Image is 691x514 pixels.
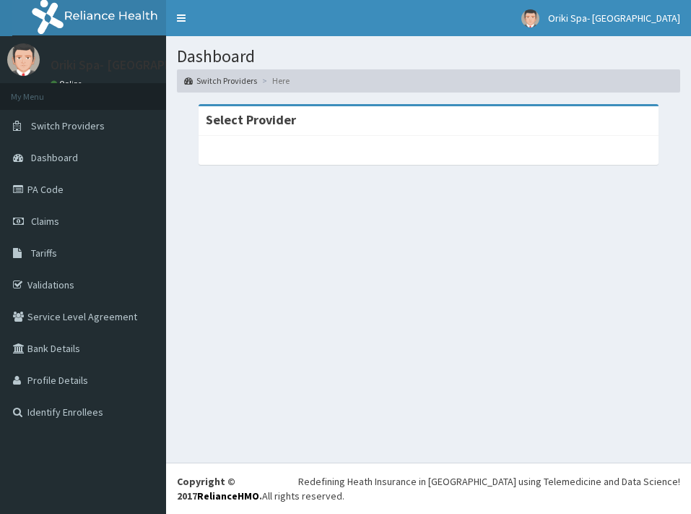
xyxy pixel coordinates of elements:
[177,475,262,502] strong: Copyright © 2017 .
[298,474,680,489] div: Redefining Heath Insurance in [GEOGRAPHIC_DATA] using Telemedicine and Data Science!
[197,489,259,502] a: RelianceHMO
[521,9,539,27] img: User Image
[31,247,57,260] span: Tariffs
[206,111,296,128] strong: Select Provider
[31,215,59,228] span: Claims
[31,151,78,164] span: Dashboard
[31,119,105,132] span: Switch Providers
[258,74,290,87] li: Here
[177,47,680,66] h1: Dashboard
[7,43,40,76] img: User Image
[51,79,85,89] a: Online
[184,74,257,87] a: Switch Providers
[548,12,680,25] span: Oriki Spa- [GEOGRAPHIC_DATA]
[166,463,691,514] footer: All rights reserved.
[51,59,226,72] p: Oriki Spa- [GEOGRAPHIC_DATA]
